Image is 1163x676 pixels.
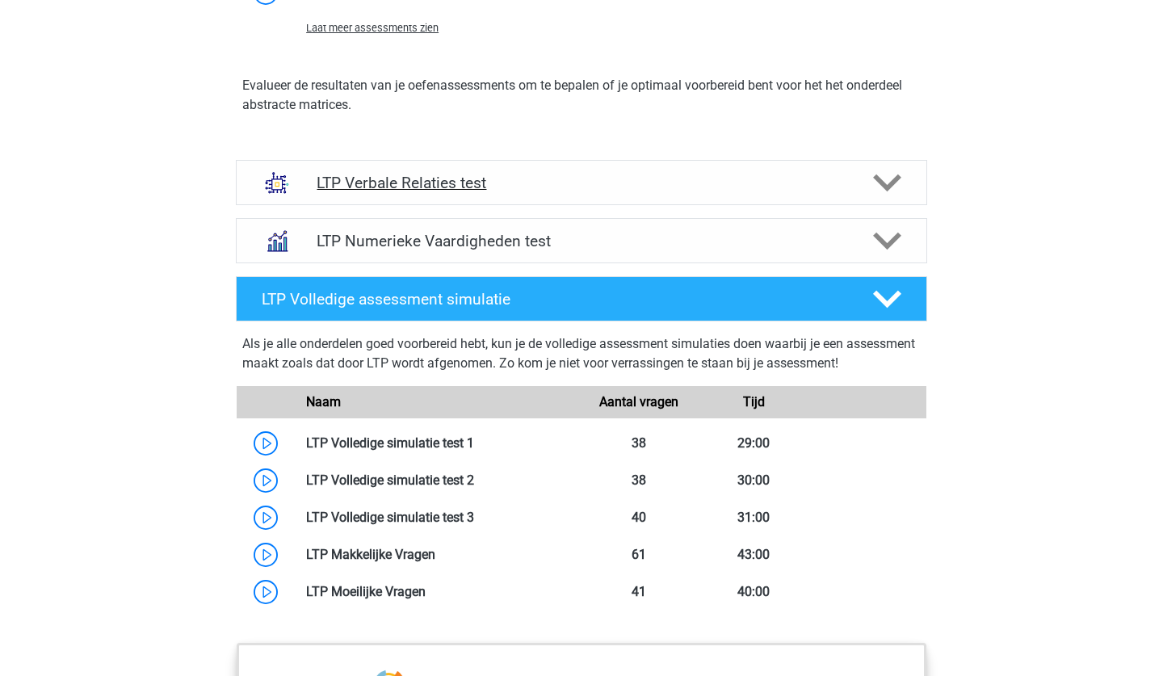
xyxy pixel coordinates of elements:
div: Als je alle onderdelen goed voorbereid hebt, kun je de volledige assessment simulaties doen waarb... [242,334,921,380]
h4: LTP Verbale Relaties test [317,174,846,192]
span: Laat meer assessments zien [306,22,439,34]
div: LTP Moeilijke Vragen [294,582,581,602]
img: numeriek redeneren [256,220,298,262]
div: LTP Volledige simulatie test 2 [294,471,581,490]
div: LTP Volledige simulatie test 3 [294,508,581,527]
div: LTP Volledige simulatie test 1 [294,434,581,453]
a: analogieen LTP Verbale Relaties test [229,160,934,205]
p: Evalueer de resultaten van je oefenassessments om te bepalen of je optimaal voorbereid bent voor ... [242,76,921,115]
a: numeriek redeneren LTP Numerieke Vaardigheden test [229,218,934,263]
a: LTP Volledige assessment simulatie [229,276,934,321]
div: Tijd [696,393,811,412]
div: Naam [294,393,581,412]
div: LTP Makkelijke Vragen [294,545,581,565]
img: analogieen [256,162,298,204]
div: Aantal vragen [581,393,696,412]
h4: LTP Volledige assessment simulatie [262,290,846,309]
h4: LTP Numerieke Vaardigheden test [317,232,846,250]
